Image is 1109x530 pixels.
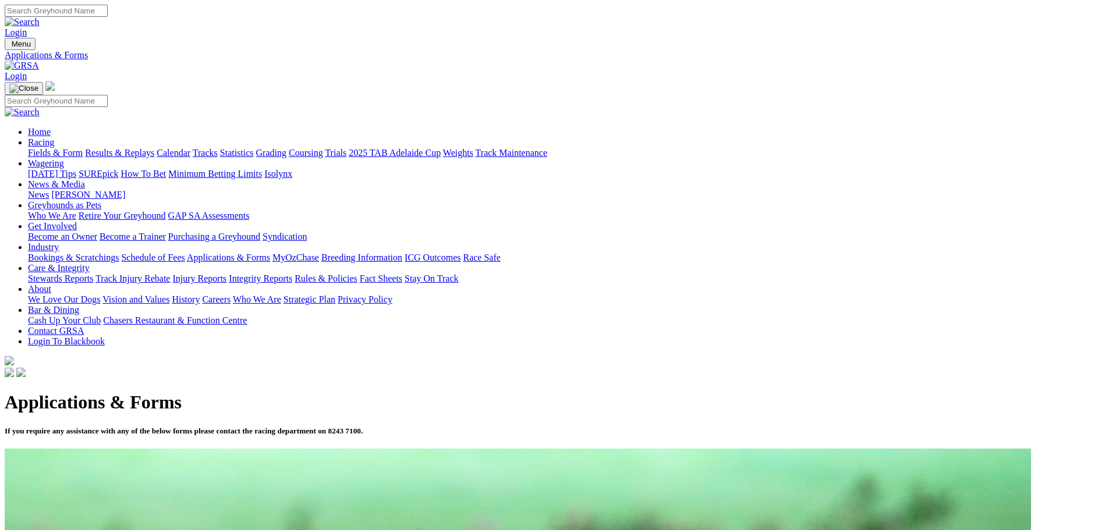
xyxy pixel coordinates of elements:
a: ICG Outcomes [405,252,460,262]
a: News & Media [28,179,85,189]
a: Who We Are [28,211,76,220]
img: GRSA [5,61,39,71]
h1: Applications & Forms [5,392,1104,413]
a: Tracks [193,148,218,158]
div: Industry [28,252,1104,263]
div: About [28,294,1104,305]
a: Who We Are [233,294,281,304]
a: Careers [202,294,231,304]
a: Coursing [289,148,323,158]
a: Fields & Form [28,148,83,158]
a: Racing [28,137,54,147]
a: How To Bet [121,169,166,179]
a: 2025 TAB Adelaide Cup [349,148,441,158]
a: Track Injury Rebate [95,273,170,283]
a: Statistics [220,148,254,158]
a: We Love Our Dogs [28,294,100,304]
a: Integrity Reports [229,273,292,283]
img: Search [5,17,40,27]
h5: If you require any assistance with any of the below forms please contact the racing department on... [5,426,1104,436]
a: Privacy Policy [338,294,392,304]
a: Greyhounds as Pets [28,200,101,210]
input: Search [5,5,108,17]
a: Contact GRSA [28,326,84,336]
a: Trials [325,148,346,158]
a: Weights [443,148,473,158]
div: Bar & Dining [28,315,1104,326]
a: Cash Up Your Club [28,315,101,325]
a: Schedule of Fees [121,252,185,262]
a: [DATE] Tips [28,169,76,179]
img: Close [9,84,38,93]
div: Get Involved [28,232,1104,242]
a: SUREpick [79,169,118,179]
a: Bookings & Scratchings [28,252,119,262]
a: Isolynx [264,169,292,179]
a: Fact Sheets [360,273,402,283]
a: Applications & Forms [187,252,270,262]
a: Get Involved [28,221,77,231]
a: Login [5,71,27,81]
img: logo-grsa-white.png [45,81,55,91]
a: [PERSON_NAME] [51,190,125,200]
a: Rules & Policies [295,273,357,283]
a: Minimum Betting Limits [168,169,262,179]
button: Toggle navigation [5,38,36,50]
img: logo-grsa-white.png [5,356,14,365]
a: Purchasing a Greyhound [168,232,260,241]
a: Login [5,27,27,37]
a: Industry [28,242,59,252]
div: Wagering [28,169,1104,179]
a: Login To Blackbook [28,336,105,346]
a: Strategic Plan [284,294,335,304]
img: facebook.svg [5,368,14,377]
input: Search [5,95,108,107]
a: Calendar [157,148,190,158]
a: Breeding Information [321,252,402,262]
a: Bar & Dining [28,305,79,315]
a: Stewards Reports [28,273,93,283]
a: Injury Reports [172,273,226,283]
a: Retire Your Greyhound [79,211,166,220]
a: Home [28,127,51,137]
a: Care & Integrity [28,263,90,273]
a: News [28,190,49,200]
a: Wagering [28,158,64,168]
img: twitter.svg [16,368,26,377]
div: Greyhounds as Pets [28,211,1104,221]
a: Stay On Track [405,273,458,283]
span: Menu [12,40,31,48]
div: News & Media [28,190,1104,200]
a: About [28,284,51,294]
a: Become an Owner [28,232,97,241]
a: Grading [256,148,286,158]
a: GAP SA Assessments [168,211,250,220]
a: Chasers Restaurant & Function Centre [103,315,247,325]
a: History [172,294,200,304]
div: Care & Integrity [28,273,1104,284]
div: Racing [28,148,1104,158]
a: Results & Replays [85,148,154,158]
a: Vision and Values [102,294,169,304]
a: Applications & Forms [5,50,1104,61]
button: Toggle navigation [5,82,43,95]
a: Become a Trainer [100,232,166,241]
a: MyOzChase [272,252,319,262]
a: Race Safe [463,252,500,262]
a: Syndication [263,232,307,241]
img: Search [5,107,40,118]
a: Track Maintenance [476,148,547,158]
